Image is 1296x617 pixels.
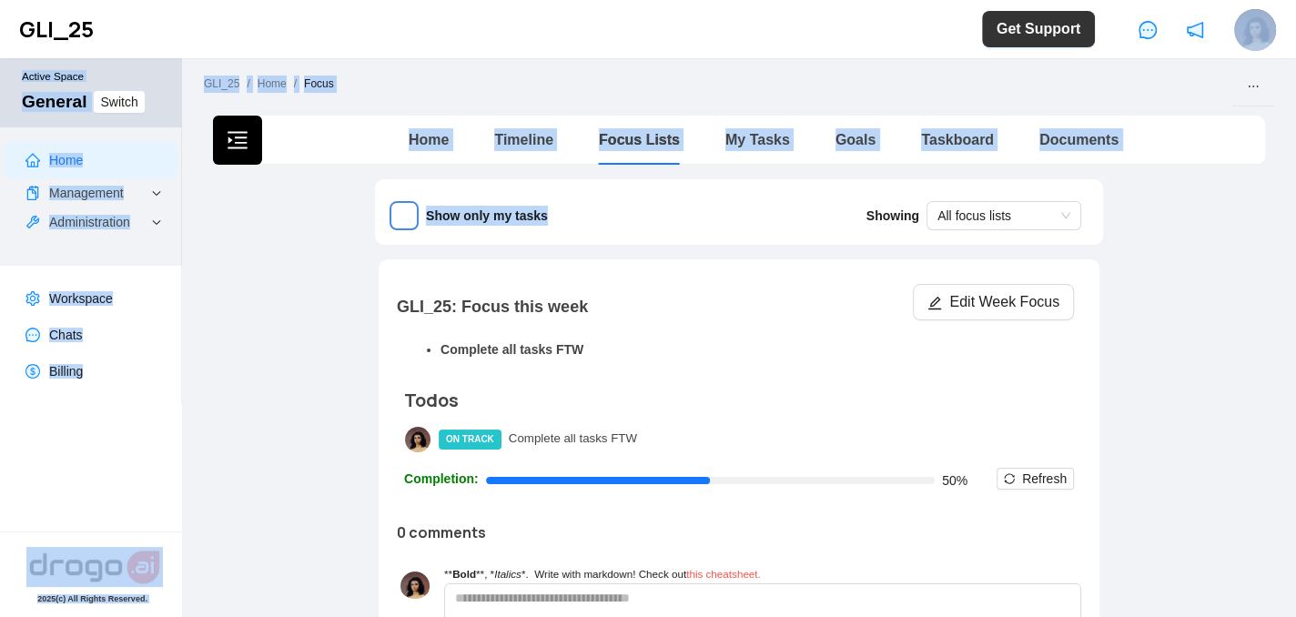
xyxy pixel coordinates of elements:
[942,474,967,487] span: 50%
[927,296,942,310] span: edit
[494,132,553,147] a: Timeline
[921,132,994,147] a: Taskboard
[494,568,521,580] i: Italics
[49,291,113,306] a: Workspace
[426,206,548,226] b: Show only my tasks
[100,92,137,112] span: Switch
[1004,473,1015,484] span: sync
[937,202,1070,229] span: All focus lists
[49,153,83,167] a: Home
[982,11,1095,47] button: Get Support
[25,186,40,200] span: snippets
[404,389,1074,411] h5: Todos
[725,132,790,147] a: My Tasks
[49,215,130,229] a: Administration
[294,76,297,96] li: /
[866,208,926,223] b: Showing
[25,215,40,229] span: tool
[400,571,430,601] img: vyolhnmv1r4i0qi6wdmu.jpg
[686,568,761,580] a: this cheatsheet.
[444,568,761,580] small: ** **, * *. Write with markdown! Check out
[440,339,1074,359] li: Complete all tasks FTW
[94,91,144,113] button: Switch
[22,92,86,112] div: General
[1139,21,1157,39] span: message
[599,132,680,147] a: Focus Lists
[247,76,249,96] li: /
[1022,469,1067,489] span: Refresh
[1247,80,1260,93] span: ellipsis
[49,364,83,379] a: Billing
[409,132,449,147] a: Home
[949,291,1059,313] span: Edit Week Focus
[200,76,243,96] a: GLI_25
[439,430,501,450] span: ON TRACK
[397,524,1081,541] h6: 0 comments
[1186,21,1204,39] span: notification
[22,70,167,91] small: Active Space
[509,430,637,450] div: Complete all tasks FTW
[835,132,876,147] a: Goals
[997,18,1080,40] span: Get Support
[913,284,1074,320] button: editEdit Week Focus
[405,427,430,452] img: vyolhnmv1r4i0qi6wdmu.jpg
[1039,132,1119,147] a: Documents
[37,594,147,603] div: 2025 (c) All Rights Reserved.
[304,77,334,90] span: Focus
[227,129,248,151] span: menu-unfold
[404,469,479,489] b: Completion:
[397,294,905,319] p: GLI_25: Focus this week
[452,568,476,580] b: Bold
[26,547,163,587] img: hera-logo
[1234,9,1276,51] img: vyolhnmv1r4i0qi6wdmu.jpg
[49,328,83,342] a: Chats
[49,186,124,200] a: Management
[254,76,290,96] a: Home
[997,468,1074,490] button: syncRefresh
